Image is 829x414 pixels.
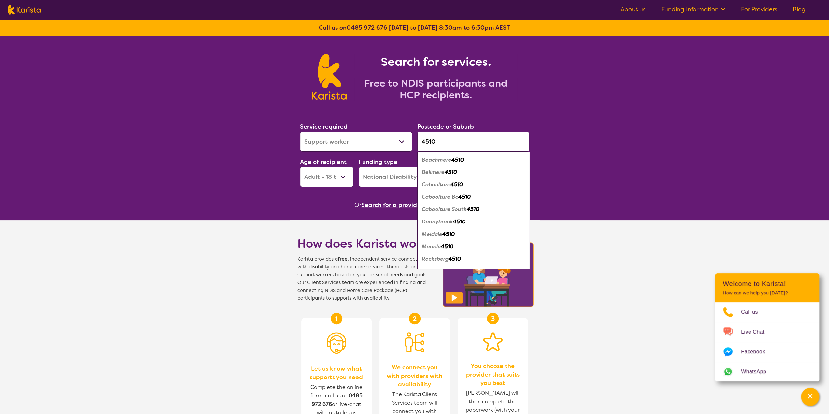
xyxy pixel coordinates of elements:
a: About us [621,6,646,13]
em: Toorbul [422,268,441,275]
span: You choose the provider that suits you best [464,362,522,387]
em: 4510 [449,255,461,262]
a: For Providers [741,6,777,13]
label: Service required [300,123,348,131]
em: Caboolture South [422,206,467,213]
button: Search for a provider to leave a review [361,200,475,210]
img: Person with headset icon [327,332,346,354]
img: Star icon [483,332,503,351]
em: Bellmere [422,169,445,176]
span: Facebook [741,347,773,357]
b: free [338,256,348,262]
div: Caboolture South 4510 [421,203,526,216]
a: Web link opens in a new tab. [715,362,819,381]
a: Blog [793,6,806,13]
em: 4510 [451,156,464,163]
div: Rocksberg 4510 [421,253,526,265]
span: WhatsApp [741,367,774,377]
em: 4510 [441,243,453,250]
div: Channel Menu [715,273,819,381]
em: Moodlu [422,243,441,250]
a: 0485 972 676 [347,24,387,32]
span: We connect you with providers with availability [386,363,443,389]
h1: Search for services. [354,54,517,70]
label: Age of recipient [300,158,347,166]
em: 4510 [458,193,471,200]
img: Person being matched to services icon [405,332,424,352]
h1: How does Karista work? [297,236,434,251]
em: 4510 [441,268,453,275]
span: Live Chat [741,327,772,337]
em: Rocksberg [422,255,449,262]
div: Meldale 4510 [421,228,526,240]
input: Type [417,132,529,152]
img: Karista video [441,240,536,309]
em: 4510 [450,181,463,188]
h2: Welcome to Karista! [723,280,811,288]
div: 2 [409,313,421,324]
label: Funding type [359,158,397,166]
button: Channel Menu [801,388,819,406]
span: Let us know what supports you need [308,364,365,381]
em: 4510 [453,218,465,225]
em: Caboolture [422,181,450,188]
em: 4510 [467,206,479,213]
b: Call us on [DATE] to [DATE] 8:30am to 6:30pm AEST [319,24,510,32]
p: How can we help you [DATE]? [723,290,811,296]
div: Caboolture 4510 [421,178,526,191]
span: Or [354,200,361,210]
label: Postcode or Suburb [417,123,474,131]
div: Moodlu 4510 [421,240,526,253]
em: Caboolture Bc [422,193,458,200]
span: Call us [741,307,766,317]
div: Bellmere 4510 [421,166,526,178]
em: Meldale [422,231,442,237]
em: 4510 [442,231,455,237]
h2: Free to NDIS participants and HCP recipients. [354,78,517,101]
div: 1 [331,313,342,324]
a: Funding Information [661,6,725,13]
img: Karista logo [8,5,41,15]
em: 4510 [445,169,457,176]
ul: Choose channel [715,302,819,381]
em: Donnybrook [422,218,453,225]
img: Karista logo [312,54,347,100]
div: Caboolture Bc 4510 [421,191,526,203]
div: 3 [487,313,499,324]
div: Toorbul 4510 [421,265,526,278]
em: Beachmere [422,156,451,163]
div: Donnybrook 4510 [421,216,526,228]
div: Beachmere 4510 [421,154,526,166]
span: Karista provides a , independent service connecting you with disability and home care services, t... [297,255,434,302]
